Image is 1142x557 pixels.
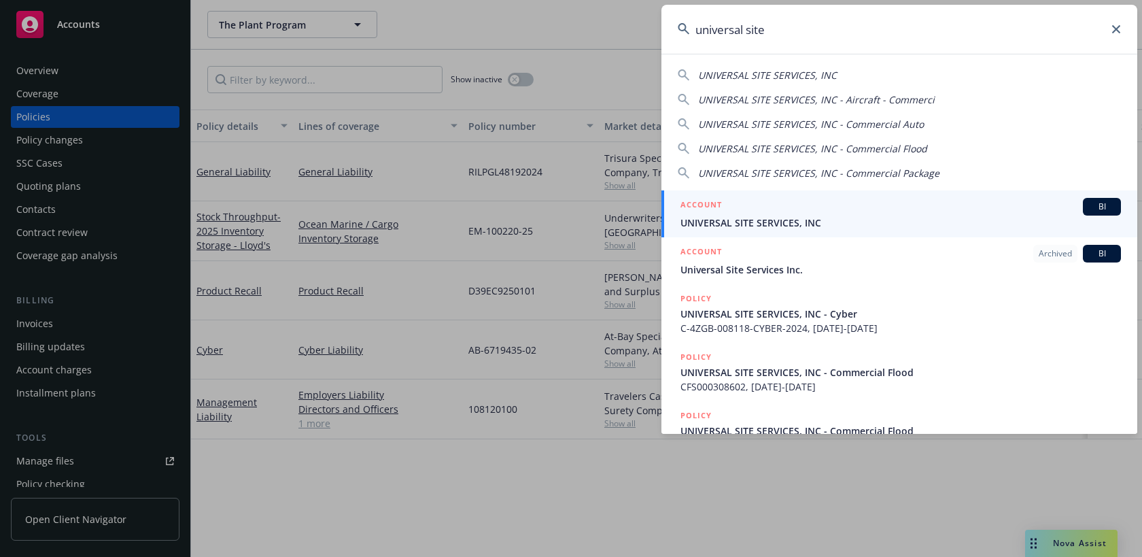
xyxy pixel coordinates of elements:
span: CFS000308602, [DATE]-[DATE] [680,379,1121,394]
a: ACCOUNTArchivedBIUniversal Site Services Inc. [661,237,1137,284]
span: UNIVERSAL SITE SERVICES, INC - Commercial Flood [680,365,1121,379]
a: POLICYUNIVERSAL SITE SERVICES, INC - Commercial FloodCFS000308602, [DATE]-[DATE] [661,343,1137,401]
span: UNIVERSAL SITE SERVICES, INC - Cyber [680,307,1121,321]
span: Universal Site Services Inc. [680,263,1121,277]
span: UNIVERSAL SITE SERVICES, INC - Commercial Package [698,167,939,180]
a: POLICYUNIVERSAL SITE SERVICES, INC - CyberC-4ZGB-008118-CYBER-2024, [DATE]-[DATE] [661,284,1137,343]
h5: POLICY [680,292,712,305]
span: BI [1088,248,1115,260]
span: Archived [1039,248,1072,260]
a: ACCOUNTBIUNIVERSAL SITE SERVICES, INC [661,190,1137,237]
span: UNIVERSAL SITE SERVICES, INC - Aircraft - Commerci [698,93,935,106]
span: UNIVERSAL SITE SERVICES, INC [698,69,837,82]
span: UNIVERSAL SITE SERVICES, INC - Commercial Flood [698,142,927,155]
h5: POLICY [680,409,712,422]
span: C-4ZGB-008118-CYBER-2024, [DATE]-[DATE] [680,321,1121,335]
a: POLICYUNIVERSAL SITE SERVICES, INC - Commercial Flood [661,401,1137,460]
h5: ACCOUNT [680,198,722,214]
h5: POLICY [680,350,712,364]
span: UNIVERSAL SITE SERVICES, INC - Commercial Flood [680,424,1121,438]
h5: ACCOUNT [680,245,722,261]
span: BI [1088,201,1115,213]
span: UNIVERSAL SITE SERVICES, INC [680,216,1121,230]
input: Search... [661,5,1137,54]
span: UNIVERSAL SITE SERVICES, INC - Commercial Auto [698,118,924,131]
